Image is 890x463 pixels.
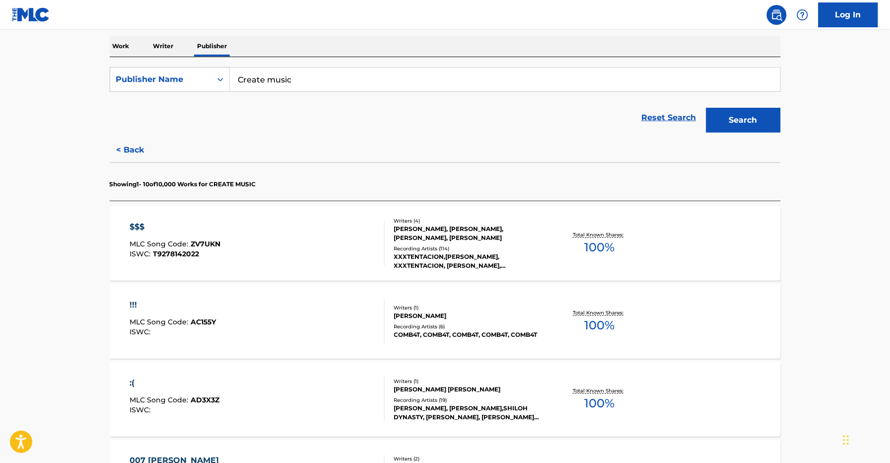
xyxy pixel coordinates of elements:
[394,304,544,311] div: Writers ( 1 )
[116,74,205,85] div: Publisher Name
[130,239,191,248] span: MLC Song Code :
[394,245,544,252] div: Recording Artists ( 114 )
[585,238,615,256] span: 100 %
[394,378,544,385] div: Writers ( 1 )
[843,425,849,455] div: Drag
[130,221,220,233] div: $$$
[110,284,781,359] a: !!!MLC Song Code:AC155YISWC:Writers (1)[PERSON_NAME]Recording Artists (6)COMB4T, COMB4T, COMB4T, ...
[153,249,199,258] span: T9278142022
[394,385,544,394] div: [PERSON_NAME] [PERSON_NAME]
[767,5,787,25] a: Public Search
[191,317,216,326] span: AC155Y
[394,217,544,225] div: Writers ( 4 )
[130,377,219,389] div: :(
[191,395,219,404] span: AD3X3Z
[110,138,169,162] button: < Back
[191,239,220,248] span: ZV7UKN
[110,180,256,189] p: Showing 1 - 10 of 10,000 Works for CREATE MUSIC
[130,299,216,311] div: !!!
[394,323,544,330] div: Recording Artists ( 6 )
[706,108,781,133] button: Search
[573,231,626,238] p: Total Known Shares:
[110,67,781,138] form: Search Form
[110,36,133,57] p: Work
[394,225,544,242] div: [PERSON_NAME], [PERSON_NAME], [PERSON_NAME], [PERSON_NAME]
[130,327,153,336] span: ISWC :
[573,387,626,394] p: Total Known Shares:
[585,316,615,334] span: 100 %
[394,404,544,422] div: [PERSON_NAME], [PERSON_NAME],SHILOH DYNASTY, [PERSON_NAME], [PERSON_NAME] FEAT. SHILOH DYNASTY, B...
[797,9,809,21] img: help
[150,36,177,57] p: Writer
[793,5,813,25] div: Help
[110,362,781,437] a: :(MLC Song Code:AD3X3ZISWC:Writers (1)[PERSON_NAME] [PERSON_NAME]Recording Artists (19)[PERSON_NA...
[771,9,783,21] img: search
[130,405,153,414] span: ISWC :
[130,249,153,258] span: ISWC :
[840,415,890,463] iframe: Chat Widget
[130,395,191,404] span: MLC Song Code :
[195,36,230,57] p: Publisher
[130,317,191,326] span: MLC Song Code :
[819,2,878,27] a: Log In
[585,394,615,412] span: 100 %
[394,252,544,270] div: XXXTENTACION,[PERSON_NAME], XXXTENTACION, [PERSON_NAME], XXXTENTACION, [PERSON_NAME], XXXTENTACIO...
[110,206,781,281] a: $$$MLC Song Code:ZV7UKNISWC:T9278142022Writers (4)[PERSON_NAME], [PERSON_NAME], [PERSON_NAME], [P...
[637,107,701,129] a: Reset Search
[394,311,544,320] div: [PERSON_NAME]
[12,7,50,22] img: MLC Logo
[394,330,544,339] div: COMB4T, COMB4T, COMB4T, COMB4T, COMB4T
[573,309,626,316] p: Total Known Shares:
[394,396,544,404] div: Recording Artists ( 19 )
[394,456,544,463] div: Writers ( 2 )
